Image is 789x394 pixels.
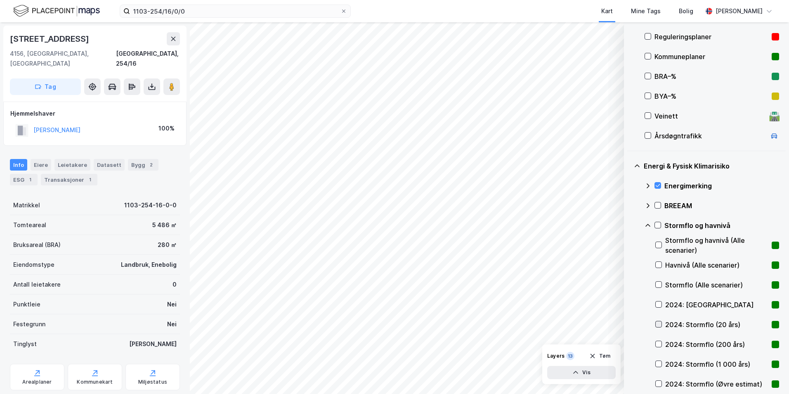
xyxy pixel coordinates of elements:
div: BRA–% [654,71,768,81]
button: Tag [10,78,81,95]
div: 13 [566,352,574,360]
div: Bygg [128,159,158,171]
div: BREEAM [664,201,779,211]
div: [GEOGRAPHIC_DATA], 254/16 [116,49,180,69]
div: Mine Tags [631,6,661,16]
div: Eiere [31,159,51,171]
div: Energimerking [664,181,779,191]
div: Matrikkel [13,200,40,210]
div: Arealplaner [22,379,52,385]
div: Info [10,159,27,171]
div: 280 ㎡ [158,240,177,250]
div: [PERSON_NAME] [129,339,177,349]
div: Kommunekart [77,379,113,385]
div: Datasett [94,159,125,171]
div: Leietakere [54,159,90,171]
div: Kart [601,6,613,16]
div: 5 486 ㎡ [152,220,177,230]
div: Landbruk, Enebolig [121,260,177,270]
div: ESG [10,174,38,185]
div: 4156, [GEOGRAPHIC_DATA], [GEOGRAPHIC_DATA] [10,49,116,69]
div: 2024: [GEOGRAPHIC_DATA] [665,300,768,310]
iframe: Chat Widget [748,354,789,394]
div: 2024: Stormflo (1 000 års) [665,359,768,369]
div: Hjemmelshaver [10,109,180,119]
div: 0 [172,280,177,290]
div: Festegrunn [13,319,45,329]
div: Bruksareal (BRA) [13,240,61,250]
input: Søk på adresse, matrikkel, gårdeiere, leietakere eller personer [130,5,340,17]
div: [PERSON_NAME] [716,6,763,16]
div: Tinglyst [13,339,37,349]
img: logo.f888ab2527a4732fd821a326f86c7f29.svg [13,4,100,18]
div: 2 [147,161,155,169]
div: 2024: Stormflo (200 års) [665,339,768,349]
div: Kommuneplaner [654,52,768,62]
div: Nei [167,299,177,309]
button: Vis [547,366,616,379]
div: Punktleie [13,299,40,309]
div: Årsdøgntrafikk [654,131,766,141]
div: 2024: Stormflo (Øvre estimat) [665,379,768,389]
div: Havnivå (Alle scenarier) [665,260,768,270]
div: Nei [167,319,177,329]
div: Energi & Fysisk Klimarisiko [644,161,779,171]
div: Layers [547,353,565,359]
div: Miljøstatus [138,379,167,385]
div: BYA–% [654,91,768,101]
div: Stormflo og havnivå [664,221,779,230]
div: 1 [26,176,34,184]
div: Veinett [654,111,766,121]
div: 1103-254-16-0-0 [124,200,177,210]
button: Tøm [584,349,616,363]
div: Transaksjoner [41,174,97,185]
div: Stormflo og havnivå (Alle scenarier) [665,235,768,255]
div: 🛣️ [769,111,780,121]
div: 100% [158,123,175,133]
div: Eiendomstype [13,260,54,270]
div: 2024: Stormflo (20 års) [665,320,768,330]
div: Reguleringsplaner [654,32,768,42]
div: [STREET_ADDRESS] [10,32,91,45]
div: Tomteareal [13,220,46,230]
div: Stormflo (Alle scenarier) [665,280,768,290]
div: Antall leietakere [13,280,61,290]
div: 1 [86,176,94,184]
div: Bolig [679,6,693,16]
